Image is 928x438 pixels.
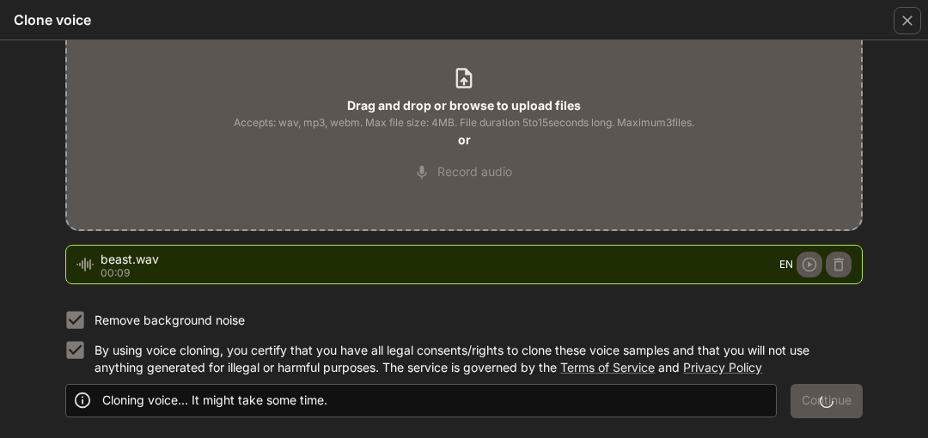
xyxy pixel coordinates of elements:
[347,98,581,113] b: Drag and drop or browse to upload files
[234,114,694,131] span: Accepts: wav, mp3, webm. Max file size: 4MB. File duration 5 to 15 seconds long. Maximum 3 files.
[458,132,471,147] b: or
[95,342,849,376] p: By using voice cloning, you certify that you have all legal consents/rights to clone these voice ...
[560,360,655,374] a: Terms of Service
[683,360,762,374] a: Privacy Policy
[101,268,779,278] p: 00:09
[101,251,779,268] span: beast.wav
[95,312,245,329] p: Remove background noise
[779,256,793,273] span: EN
[102,385,327,416] div: Cloning voice... It might take some time.
[14,10,91,29] h5: Clone voice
